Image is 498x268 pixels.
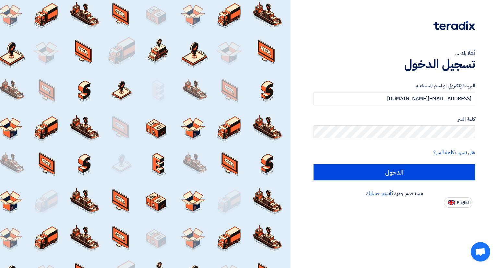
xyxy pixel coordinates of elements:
input: الدخول [314,164,475,180]
a: أنشئ حسابك [366,189,391,197]
div: مستخدم جديد؟ [314,189,475,197]
a: Open chat [471,242,490,262]
label: البريد الإلكتروني او اسم المستخدم [314,82,475,90]
span: English [457,201,470,205]
h1: تسجيل الدخول [314,57,475,71]
img: Teradix logo [433,21,475,30]
img: en-US.png [448,200,455,205]
div: أهلا بك ... [314,49,475,57]
label: كلمة السر [314,116,475,123]
a: هل نسيت كلمة السر؟ [433,149,475,156]
input: أدخل بريد العمل الإلكتروني او اسم المستخدم الخاص بك ... [314,92,475,105]
button: English [444,197,472,208]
